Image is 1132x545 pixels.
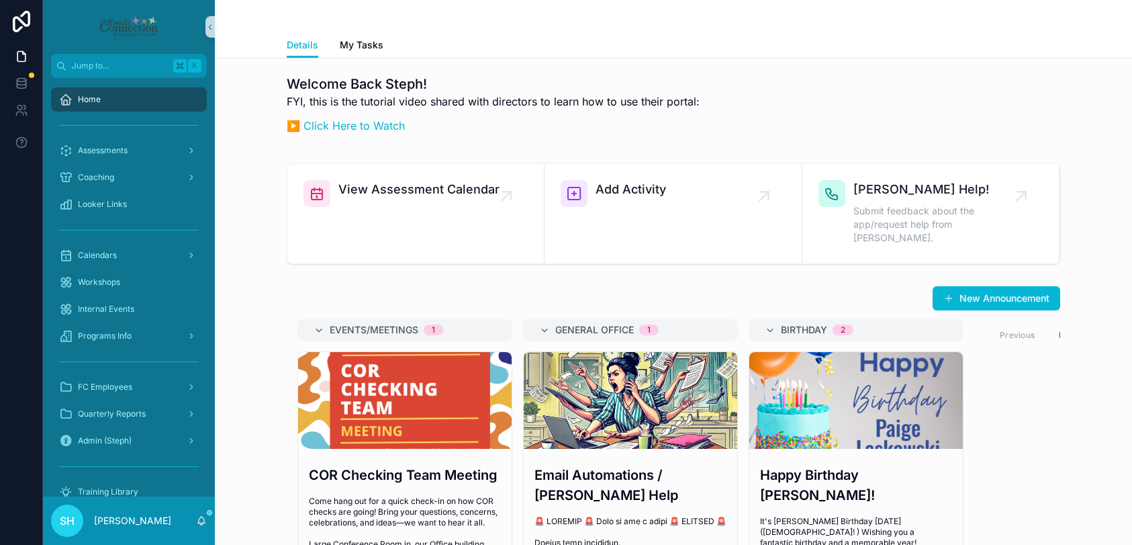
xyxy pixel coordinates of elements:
[340,38,383,52] span: My Tasks
[287,119,405,132] a: ▶️ Click Here to Watch
[78,250,117,261] span: Calendars
[340,33,383,60] a: My Tasks
[78,94,101,105] span: Home
[51,165,207,190] a: Coaching
[51,87,207,112] a: Home
[78,331,132,341] span: Programs Info
[802,164,1059,263] a: [PERSON_NAME] Help!Submit feedback about the app/request help from [PERSON_NAME].
[78,382,132,392] span: FC Employees
[287,164,545,263] a: View Assessment Calendar
[78,409,146,419] span: Quarterly Reports
[309,465,501,485] h3: COR Checking Team Meeting
[524,352,737,449] div: Frantic-woman-image.png
[78,304,134,315] span: Internal Events
[51,429,207,453] a: Admin (Steph)
[287,33,318,58] a: Details
[298,352,512,449] div: COR-Check-reflection-meeting-(2).png
[841,325,845,335] div: 2
[78,277,120,288] span: Workshops
[78,435,132,446] span: Admin (Steph)
[43,78,215,497] div: scrollable content
[287,38,318,52] span: Details
[853,180,1021,199] span: [PERSON_NAME] Help!
[51,138,207,163] a: Assessments
[933,286,1060,310] button: New Announcement
[60,513,75,529] span: SH
[94,514,171,528] p: [PERSON_NAME]
[51,270,207,294] a: Workshops
[596,180,666,199] span: Add Activity
[432,325,435,335] div: 1
[534,465,726,505] h3: Email Automations / [PERSON_NAME] Help
[51,324,207,348] a: Programs Info
[51,297,207,321] a: Internal Events
[99,16,158,38] img: App logo
[51,192,207,216] a: Looker Links
[51,375,207,399] a: FC Employees
[545,164,802,263] a: Add Activity
[287,93,700,110] p: FYI, this is the tutorial video shared with directors to learn how to use their portal:
[1049,325,1087,345] button: Next
[555,323,634,337] span: General Office
[51,480,207,504] a: Training Library
[749,352,963,449] div: unnamed.png
[760,465,952,505] h3: Happy Birthday [PERSON_NAME]!
[330,323,418,337] span: Events/Meetings
[287,75,700,93] h1: Welcome Back Steph!
[338,180,500,199] span: View Assessment Calendar
[647,325,651,335] div: 1
[78,172,114,183] span: Coaching
[189,60,200,71] span: K
[78,487,138,497] span: Training Library
[72,60,168,71] span: Jump to...
[781,323,827,337] span: Birthday
[51,243,207,267] a: Calendars
[51,54,207,78] button: Jump to...K
[78,199,127,210] span: Looker Links
[78,145,128,156] span: Assessments
[51,402,207,426] a: Quarterly Reports
[853,204,1021,245] span: Submit feedback about the app/request help from [PERSON_NAME].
